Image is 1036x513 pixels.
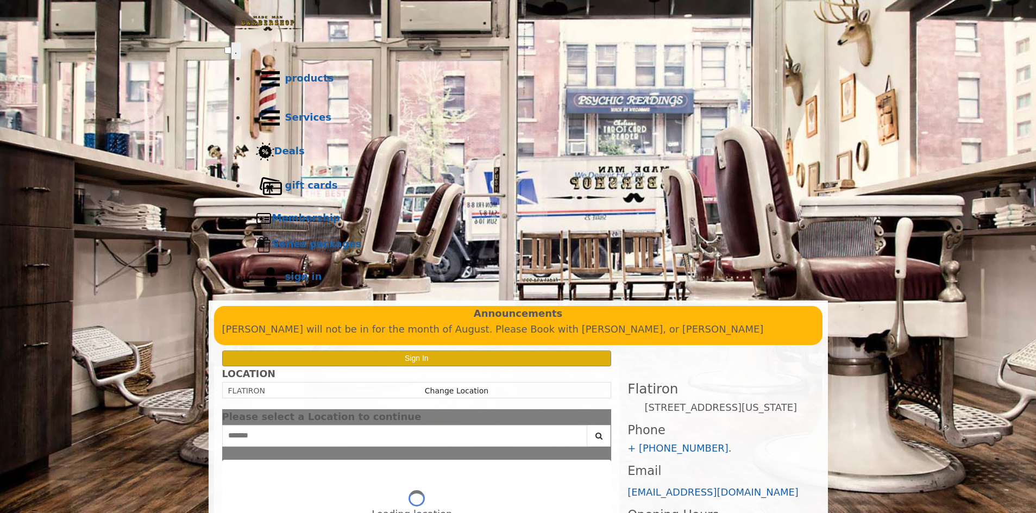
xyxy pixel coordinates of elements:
[222,411,422,422] span: Please select a Location to continue
[222,322,814,337] p: [PERSON_NAME] will not be in for the month of August. Please Book with [PERSON_NAME], or [PERSON_...
[285,111,332,123] b: Services
[256,64,285,93] img: Products
[274,145,305,157] b: Deals
[627,381,814,396] h2: Flatiron
[272,212,340,223] b: Membership
[256,142,274,161] img: Deals
[246,98,812,137] a: ServicesServices
[256,262,285,292] img: sign in
[246,166,812,205] a: Gift cardsgift cards
[222,425,612,452] div: Center Select
[222,425,588,447] input: Search Center
[256,103,285,133] img: Services
[425,386,488,395] a: Change Location
[246,59,812,98] a: Productsproducts
[627,464,814,478] h3: Email
[224,6,311,41] img: Made Man Barbershop logo
[222,351,612,366] button: Sign In
[246,205,812,232] a: MembershipMembership
[231,42,241,59] button: menu toggle
[595,414,611,421] button: close dialog
[222,368,275,379] b: LOCATION
[285,72,334,84] b: products
[246,232,812,258] a: Series packagesSeries packages
[272,238,362,249] b: Series packages
[627,423,814,437] h3: Phone
[246,258,812,297] a: sign insign in
[256,171,285,201] img: Gift cards
[285,179,338,191] b: gift cards
[627,400,814,416] p: [STREET_ADDRESS][US_STATE]
[474,306,563,322] b: Announcements
[224,47,231,54] input: menu toggle
[228,386,266,395] span: FLATIRON
[246,137,812,166] a: DealsDeals
[235,45,237,56] span: .
[285,271,322,282] b: sign in
[256,210,272,227] img: Membership
[593,432,605,440] i: Search button
[627,486,799,498] a: [EMAIL_ADDRESS][DOMAIN_NAME]
[256,236,272,253] img: Series packages
[627,442,731,454] a: + [PHONE_NUMBER].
